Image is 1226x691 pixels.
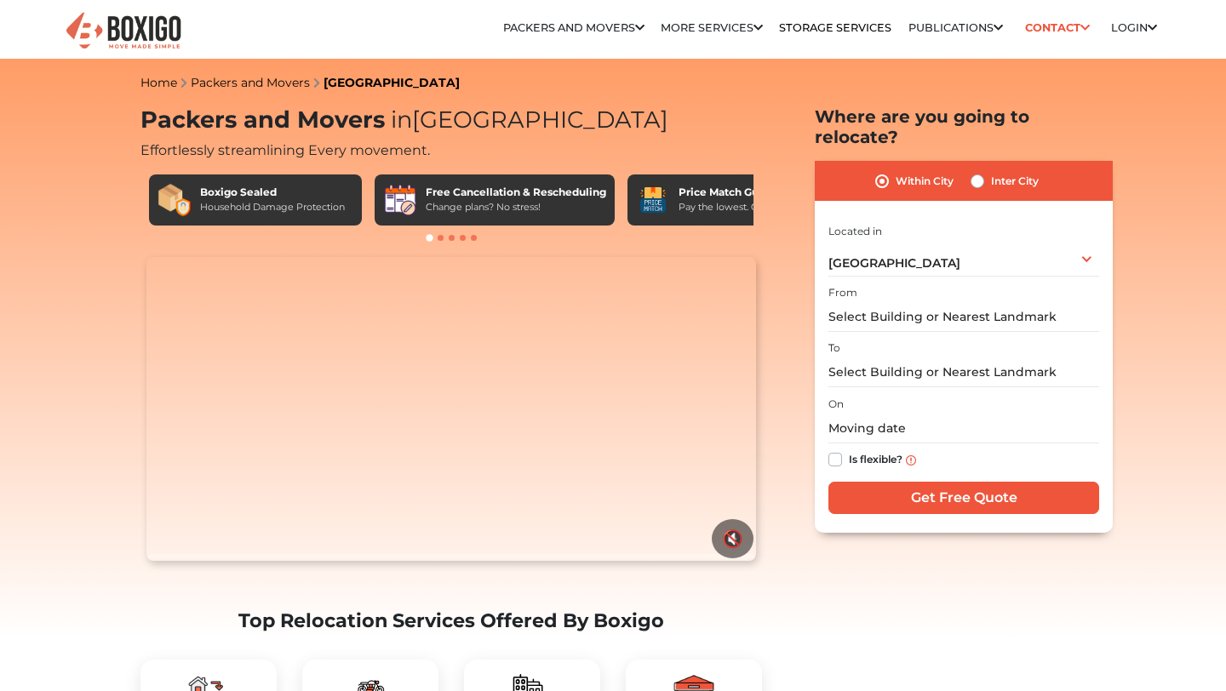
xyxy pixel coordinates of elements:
[324,75,460,90] a: [GEOGRAPHIC_DATA]
[200,200,345,214] div: Household Damage Protection
[679,200,808,214] div: Pay the lowest. Guaranteed!
[679,185,808,200] div: Price Match Guarantee
[426,200,606,214] div: Change plans? No stress!
[1111,21,1157,34] a: Login
[828,397,844,412] label: On
[896,171,954,191] label: Within City
[828,255,960,271] span: [GEOGRAPHIC_DATA]
[712,519,753,558] button: 🔇
[140,75,177,90] a: Home
[1019,14,1095,41] a: Contact
[426,185,606,200] div: Free Cancellation & Rescheduling
[779,21,891,34] a: Storage Services
[908,21,1003,34] a: Publications
[828,414,1099,443] input: Moving date
[828,340,840,356] label: To
[828,302,1099,332] input: Select Building or Nearest Landmark
[391,106,412,134] span: in
[383,183,417,217] img: Free Cancellation & Rescheduling
[503,21,645,34] a: Packers and Movers
[906,455,916,465] img: info
[146,257,755,562] video: Your browser does not support the video tag.
[828,357,1099,387] input: Select Building or Nearest Landmark
[140,609,762,632] h2: Top Relocation Services Offered By Boxigo
[191,75,310,90] a: Packers and Movers
[385,106,668,134] span: [GEOGRAPHIC_DATA]
[991,171,1039,191] label: Inter City
[849,449,902,467] label: Is flexible?
[636,183,670,217] img: Price Match Guarantee
[158,183,192,217] img: Boxigo Sealed
[140,106,762,134] h1: Packers and Movers
[200,185,345,200] div: Boxigo Sealed
[828,285,857,300] label: From
[815,106,1113,147] h2: Where are you going to relocate?
[828,482,1099,514] input: Get Free Quote
[140,142,430,158] span: Effortlessly streamlining Every movement.
[828,224,882,239] label: Located in
[64,10,183,52] img: Boxigo
[661,21,763,34] a: More services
